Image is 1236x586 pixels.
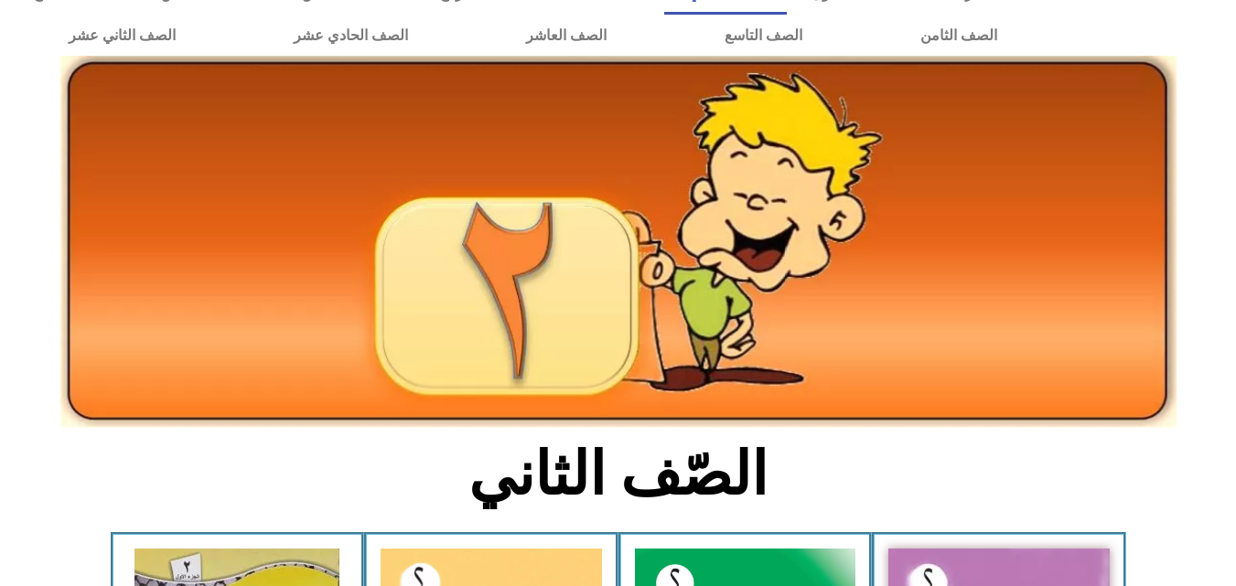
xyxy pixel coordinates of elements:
h2: الصّف الثاني [316,439,920,510]
a: الصف الحادي عشر [234,15,467,57]
a: الصف العاشر [467,15,665,57]
a: الصف التاسع [665,15,861,57]
a: الصف الثامن [861,15,1056,57]
a: الصف الثاني عشر [9,15,234,57]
